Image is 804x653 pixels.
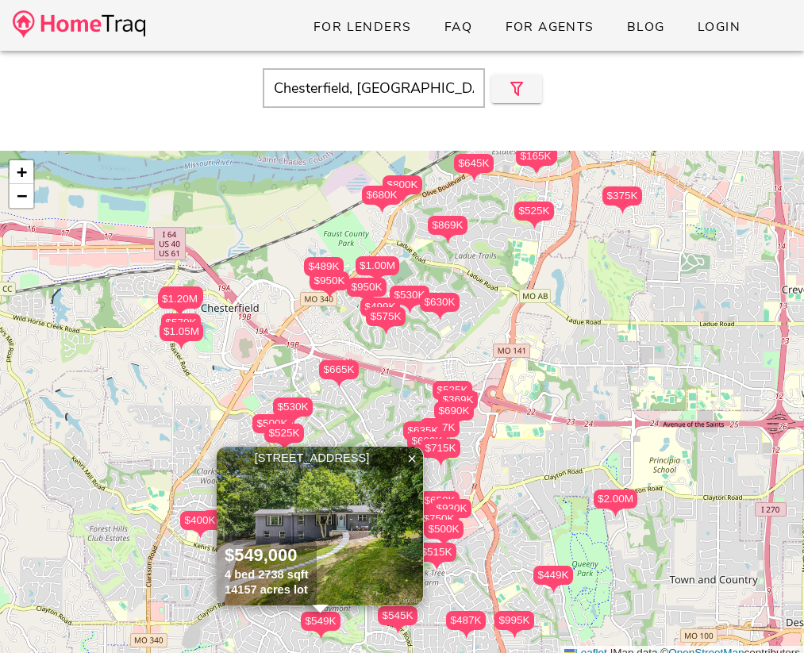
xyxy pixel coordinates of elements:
iframe: Chat Widget [725,577,804,653]
div: $570K [161,313,201,332]
img: triPin.png [440,235,456,244]
span: For Lenders [313,18,412,36]
div: $375K [602,186,642,214]
img: desktop-logo.34a1112.png [13,10,145,38]
div: 4 bed 2738 sqft [225,567,309,582]
div: $2.00M [594,490,637,509]
img: triPin.png [390,625,406,634]
span: Login [697,18,741,36]
div: $699K [407,432,447,451]
div: $530K [273,398,313,417]
a: [STREET_ADDRESS] $549,000 4 bed 2738 sqft 14157 acres lot [217,447,424,605]
img: triPin.png [321,290,338,299]
div: $489K [304,257,344,276]
div: $525K [514,202,554,221]
div: $499K [360,298,400,325]
img: triPin.png [436,539,452,547]
div: $487K [446,611,486,630]
a: Login [684,13,753,41]
div: $869K [428,216,467,235]
div: $645K [454,154,494,173]
img: triPin.png [359,297,375,305]
div: $400K [180,511,220,530]
div: $525K [264,424,304,451]
img: triPin.png [173,341,190,350]
div: $650K [420,491,460,519]
div: $995K [494,611,534,630]
div: $950K [310,271,349,290]
div: $500K [252,414,292,433]
img: triPin.png [378,326,394,335]
div: $680K [362,186,402,205]
div: $525K [264,424,304,443]
div: $687K [420,418,460,446]
div: $530K [273,398,313,425]
div: $165K [516,147,556,166]
div: $1.30M [160,286,203,305]
img: triPin.png [614,206,631,214]
span: For Agents [504,18,594,36]
img: triPin.png [192,530,209,539]
div: $869K [428,216,467,244]
div: $575K [366,307,406,335]
div: $800K [383,175,422,203]
img: triPin.png [433,458,449,467]
img: triPin.png [331,379,348,388]
div: $635K [403,421,443,449]
img: triPin.png [394,194,411,203]
div: $545K [378,606,417,625]
div: $449K [533,566,573,585]
a: Blog [614,13,678,41]
div: $650K [420,491,460,510]
span: + [17,162,27,182]
div: $549K [301,612,340,631]
img: triPin.png [285,417,302,425]
div: $690K [434,401,474,429]
img: triPin.png [528,166,544,175]
div: $995K [494,611,534,639]
img: triPin.png [458,630,475,639]
div: 14157 acres lot [225,582,309,597]
div: $515K [417,543,456,570]
div: $665K [319,360,359,388]
div: $690K [434,401,474,421]
div: $950K [347,278,387,297]
div: $715K [421,439,460,467]
img: triPin.png [432,312,448,321]
div: $800K [202,510,241,538]
div: $1.00M [356,256,399,275]
div: $530K [390,286,429,313]
div: $1.05M [160,322,203,350]
div: $1.30M [160,286,203,314]
div: $930K [432,499,471,527]
a: FAQ [431,13,486,41]
div: $499K [360,298,400,317]
div: $165K [516,147,556,175]
div: $500K [424,520,464,547]
div: $750K [419,509,459,528]
span: FAQ [444,18,473,36]
a: Zoom out [10,184,33,208]
div: $500K [424,520,464,539]
div: $525K [433,381,472,400]
div: $487K [446,611,486,639]
div: $645K [454,154,494,182]
img: triPin.png [171,309,188,317]
div: $369K [438,390,478,409]
div: $635K [403,421,443,440]
span: × [407,450,417,467]
div: $449K [533,566,573,593]
div: $750K [419,509,459,537]
img: triPin.png [402,305,418,313]
div: $630K [420,293,460,321]
img: triPin.png [369,275,386,284]
input: Enter Your Address, Zipcode or City & State [263,68,485,108]
div: $549K [301,612,340,640]
span: Blog [626,18,665,36]
div: $680K [362,186,402,213]
img: triPin.png [374,205,390,213]
div: $1.20M [158,290,202,317]
a: Zoom in [10,160,33,184]
span: − [17,186,27,206]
